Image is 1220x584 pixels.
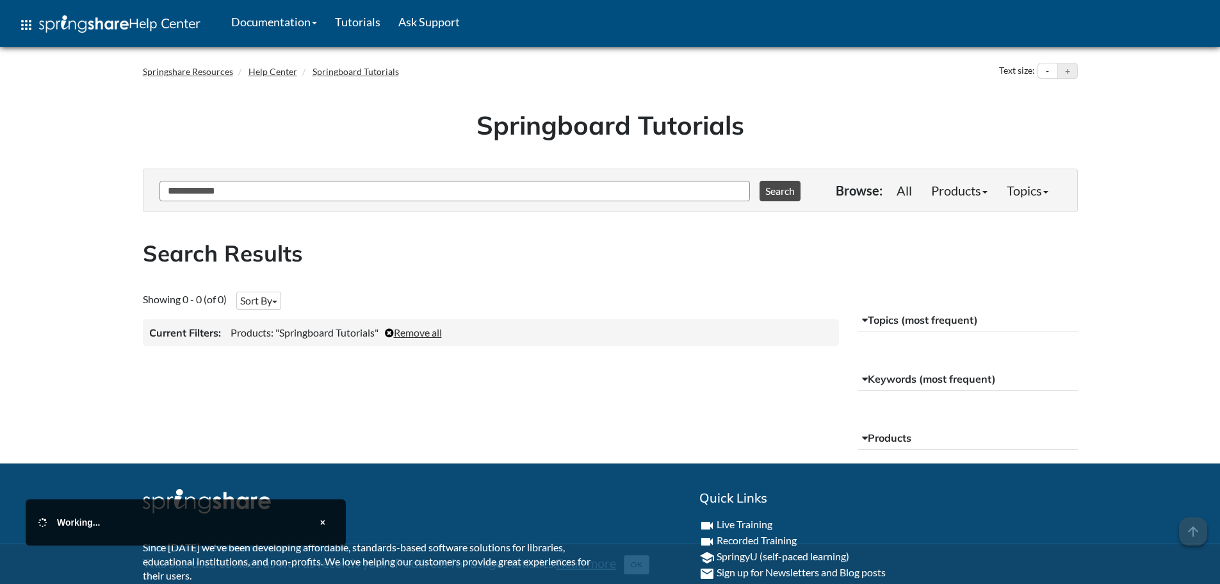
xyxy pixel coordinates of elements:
i: videocam [699,518,715,533]
button: Keywords (most frequent) [858,368,1078,391]
a: Springboard Tutorials [313,66,399,77]
button: Sort By [236,292,281,310]
span: Working... [57,517,100,528]
button: Products [858,427,1078,450]
i: videocam [699,534,715,549]
a: All [887,178,922,203]
a: arrow_upward [1179,519,1207,534]
img: Springshare [143,489,271,513]
h3: Current Filters [149,326,221,340]
p: Browse: [836,181,882,199]
button: Close [624,555,649,574]
a: Remove all [385,326,442,338]
img: Springshare [39,15,129,33]
span: Products: [231,326,273,338]
span: Help Center [129,15,200,31]
button: Search [760,181,801,201]
button: Topics (most frequent) [858,309,1078,332]
div: Text size: [996,63,1037,79]
a: Tutorials [326,6,389,38]
h2: Search Results [143,238,1078,269]
a: Sign up for Newsletters and Blog posts [717,566,886,578]
button: Close [313,512,333,533]
a: Help Center [248,66,297,77]
a: SpringyU (self-paced learning) [717,550,849,562]
a: apps Help Center [10,6,209,44]
div: This site uses cookies as well as records your IP address for usage statistics. [130,554,1091,574]
button: Increase text size [1058,63,1077,79]
a: Live Training [717,518,772,530]
span: "Springboard Tutorials" [275,326,378,338]
h1: Springboard Tutorials [152,107,1068,143]
i: email [699,566,715,581]
span: apps [19,17,34,33]
a: Springshare Resources [143,66,233,77]
span: Showing 0 - 0 (of 0) [143,293,227,305]
button: Decrease text size [1038,63,1057,79]
h2: Quick Links [699,489,1078,507]
a: Topics [997,178,1058,203]
a: Documentation [222,6,326,38]
a: Read more [557,555,616,571]
a: Products [922,178,997,203]
p: Since [DATE] we've been developing affordable, standards-based software solutions for libraries, ... [143,540,601,583]
i: school [699,550,715,565]
span: arrow_upward [1179,517,1207,546]
a: Recorded Training [717,534,797,546]
a: Ask Support [389,6,469,38]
